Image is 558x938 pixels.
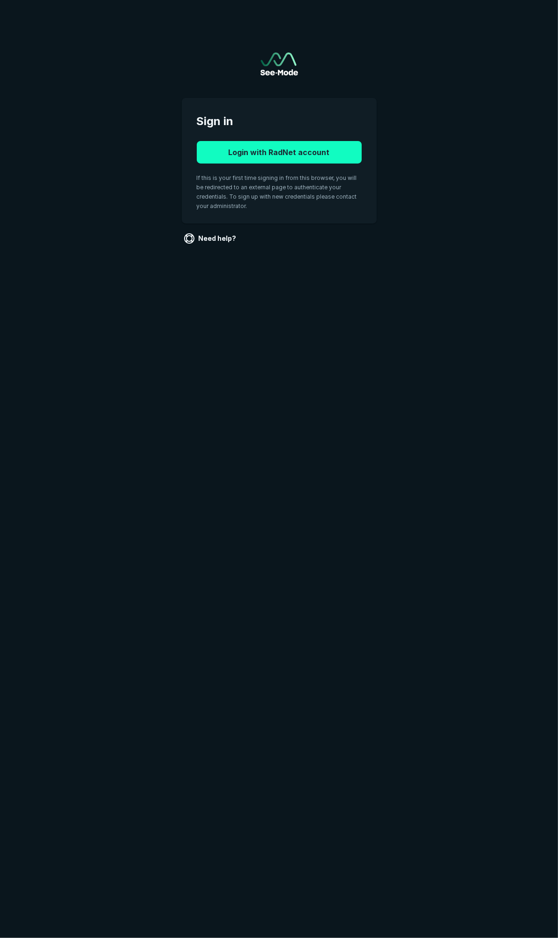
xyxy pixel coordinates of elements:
[197,113,362,130] span: Sign in
[182,231,240,246] a: Need help?
[197,141,362,164] button: Login with RadNet account
[197,174,357,209] span: If this is your first time signing in from this browser, you will be redirected to an external pa...
[260,52,298,75] img: See-Mode Logo
[260,52,298,75] a: Go to sign in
